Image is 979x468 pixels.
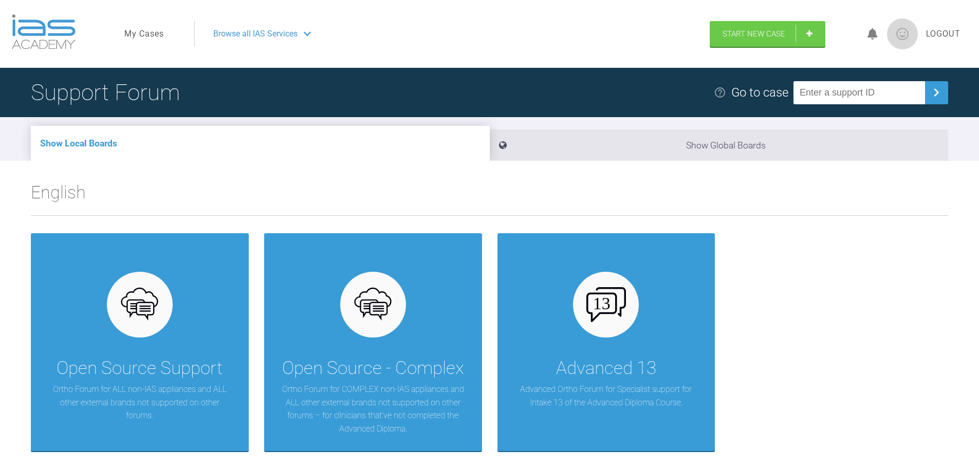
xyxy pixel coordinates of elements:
li: Show Global Boards [490,129,949,161]
img: help.e70b9f3d.svg [714,86,726,99]
p: Advanced Ortho Forum for Specialist support for Intake 13 of the Advanced Diploma Course. [513,383,700,409]
a: Logout [926,27,960,41]
img: profile.png [887,18,918,49]
img: chevronRight.28bd32b0.svg [928,84,945,101]
input: Enter a support ID [793,81,925,104]
img: opensource.6e495855.svg [353,285,393,325]
p: Ortho Forum for COMPLEX non-IAS appliances and ALL other external brands not supported on other f... [280,383,467,435]
li: Show Local Boards [31,126,490,161]
div: Go to case [731,83,788,102]
img: opensource.6e495855.svg [120,285,159,325]
h2: English [31,178,948,215]
img: advanced-13.47c9b60d.svg [586,287,626,322]
a: Advanced 13Advanced Ortho Forum for Specialist support for Intake 13 of the Advanced Diploma Course. [497,233,715,451]
a: Open Source SupportOrtho Forum for ALL non-IAS appliances and ALL other external brands not suppo... [31,233,249,451]
div: Advanced 13 [556,354,656,383]
span: Browse all IAS Services [213,27,298,41]
a: Start New Case [710,21,825,47]
span: Start New Case [723,29,785,39]
a: Open Source - ComplexOrtho Forum for COMPLEX non-IAS appliances and ALL other external brands not... [264,233,482,451]
div: Open Source Support [57,354,223,383]
a: My Cases [124,27,164,41]
img: logo-light.3e3ef733.png [12,14,76,49]
h1: Support Forum [31,74,180,110]
p: Ortho Forum for ALL non-IAS appliances and ALL other external brands not supported on other forums. [46,383,233,422]
div: Open Source - Complex [282,354,464,383]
